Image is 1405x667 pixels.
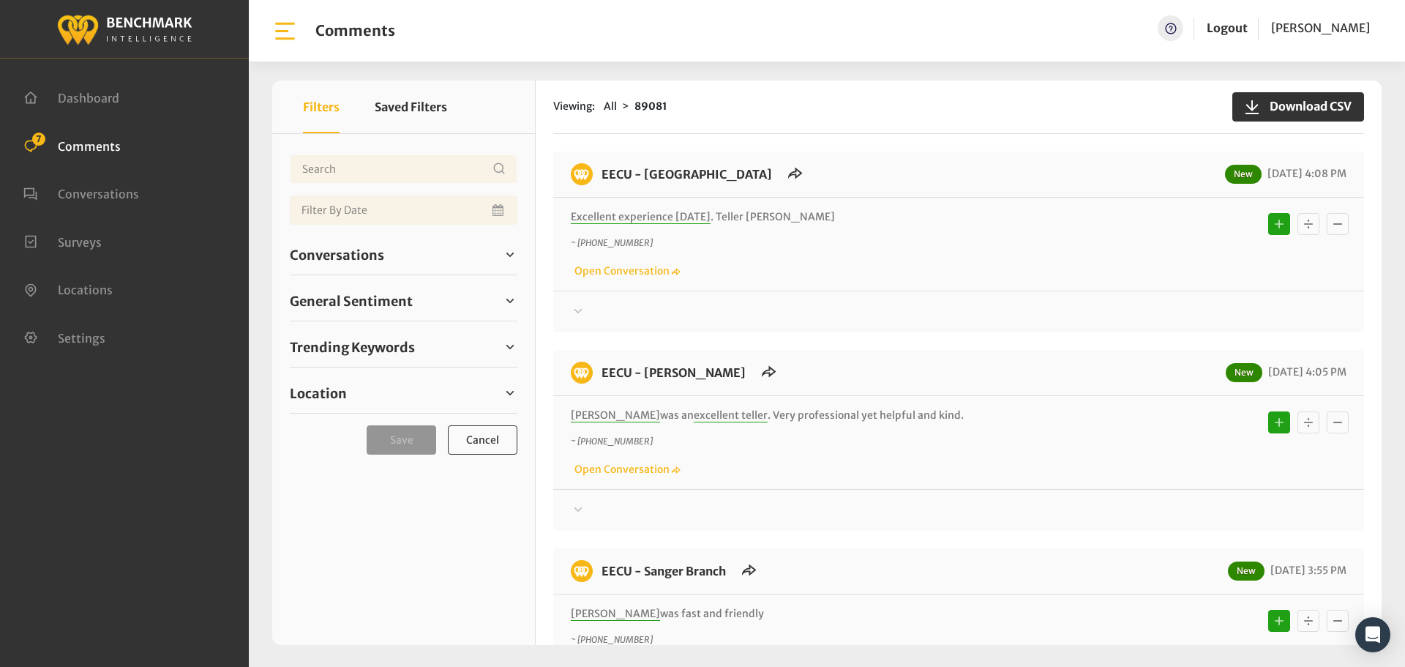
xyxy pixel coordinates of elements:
a: Open Conversation [571,463,681,476]
span: Trending Keywords [290,338,415,357]
span: 7 [32,133,45,146]
p: was an . Very professional yet helpful and kind. [571,408,1153,423]
span: New [1228,562,1264,581]
button: Filters [303,81,340,133]
span: Conversations [58,187,139,201]
img: bar [272,18,298,44]
img: benchmark [571,362,593,384]
span: Comments [58,138,121,153]
span: Settings [58,330,105,345]
div: Basic example [1264,209,1352,239]
span: Conversations [290,245,384,265]
div: Basic example [1264,408,1352,437]
span: Location [290,384,347,403]
a: Settings [23,329,105,344]
a: [PERSON_NAME] [1271,15,1370,41]
span: [PERSON_NAME] [571,607,660,621]
a: Location [290,382,517,404]
a: EECU - Sanger Branch [602,564,726,578]
strong: 89081 [634,100,667,113]
button: Download CSV [1232,92,1364,122]
i: ~ [PHONE_NUMBER] [571,634,653,645]
h6: EECU - Demaree Branch [593,362,754,384]
i: ~ [PHONE_NUMBER] [571,237,653,248]
img: benchmark [56,11,192,47]
span: New [1225,165,1262,184]
h6: EECU - Sanger Branch [593,560,735,582]
a: EECU - [GEOGRAPHIC_DATA] [602,167,772,182]
span: New [1226,363,1262,382]
a: Trending Keywords [290,336,517,358]
a: Comments 7 [23,138,121,152]
img: benchmark [571,560,593,582]
a: Conversations [23,185,139,200]
a: Conversations [290,244,517,266]
span: General Sentiment [290,291,413,311]
span: Download CSV [1261,97,1352,115]
span: All [604,100,617,113]
a: Open Conversation [571,264,681,277]
span: Viewing: [553,99,595,114]
span: Dashboard [58,91,119,105]
h6: EECU - Clovis Old Town [593,163,781,185]
span: Surveys [58,234,102,249]
a: Surveys [23,234,102,248]
span: Locations [58,283,113,297]
span: [DATE] 4:05 PM [1264,365,1346,379]
div: Basic example [1264,606,1352,636]
a: General Sentiment [290,290,517,312]
div: Open Intercom Messenger [1355,617,1390,652]
span: Excellent experience [DATE] [571,210,711,224]
input: Date range input field [290,195,517,225]
span: [PERSON_NAME] [571,409,660,422]
span: excellent teller [694,409,768,422]
button: Cancel [448,425,517,455]
input: Username [290,154,517,184]
span: [PERSON_NAME] [1271,21,1370,35]
a: Logout [1207,15,1248,41]
p: was fast and friendly [571,606,1153,622]
i: ~ [PHONE_NUMBER] [571,436,653,447]
a: EECU - [PERSON_NAME] [602,365,746,380]
button: Open Calendar [490,195,509,225]
a: Logout [1207,21,1248,35]
p: . Teller [PERSON_NAME] [571,209,1153,225]
a: Dashboard [23,89,119,104]
span: [DATE] 4:08 PM [1264,167,1346,180]
span: [DATE] 3:55 PM [1267,564,1346,577]
a: Locations [23,281,113,296]
img: benchmark [571,163,593,185]
h1: Comments [315,22,395,40]
button: Saved Filters [375,81,447,133]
